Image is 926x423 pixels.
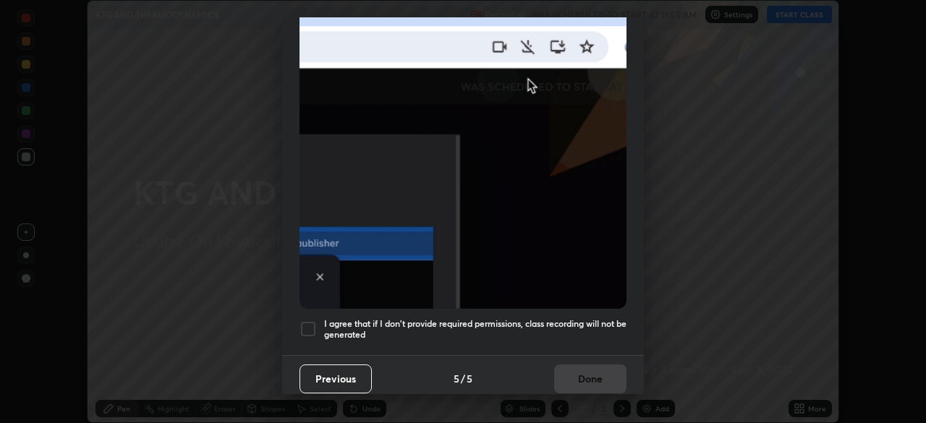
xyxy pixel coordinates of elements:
button: Previous [300,364,372,393]
h4: / [461,371,465,386]
h5: I agree that if I don't provide required permissions, class recording will not be generated [324,318,626,341]
h4: 5 [454,371,459,386]
h4: 5 [467,371,472,386]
